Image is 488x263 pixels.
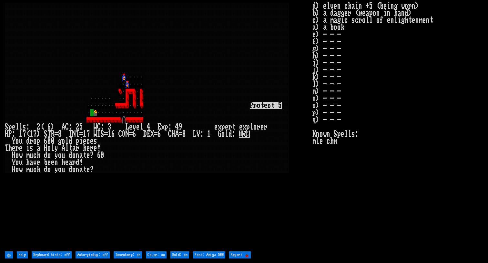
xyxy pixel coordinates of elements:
div: a [79,152,83,159]
mark: t [271,102,275,109]
div: s [30,145,33,152]
div: 4 [175,123,179,131]
div: 9 [179,123,182,131]
div: S [44,131,47,138]
div: H [44,145,47,152]
div: e [65,159,69,166]
div: l [225,131,229,138]
div: E [147,131,150,138]
div: s [23,123,26,131]
div: e [51,159,55,166]
div: 6 [44,138,47,145]
div: : [168,123,172,131]
div: : [26,123,30,131]
div: h [8,145,12,152]
div: 1 [83,131,86,138]
div: C [118,131,122,138]
div: o [15,159,19,166]
div: L [193,131,197,138]
div: G [218,131,221,138]
div: 6 [47,123,51,131]
div: p [165,123,168,131]
div: 6 [133,131,136,138]
div: e [129,123,133,131]
div: ( [40,123,44,131]
div: a [79,166,83,173]
div: 5 [79,123,83,131]
input: Color: on [146,251,167,258]
div: T [76,131,79,138]
div: e [239,123,243,131]
mark: 0 [246,131,250,138]
div: 0 [47,138,51,145]
div: l [250,123,253,131]
div: : [200,131,204,138]
div: o [47,152,51,159]
div: d [26,138,30,145]
div: I [69,131,72,138]
div: e [214,123,218,131]
div: : [69,123,72,131]
div: n [76,152,79,159]
div: : [232,131,236,138]
input: Font: Amiga 500 [193,251,225,258]
div: Y [12,138,15,145]
div: u [62,166,65,173]
div: p [37,138,40,145]
div: o [47,145,51,152]
div: c [33,166,37,173]
div: l [51,145,55,152]
div: e [86,152,90,159]
div: e [260,123,264,131]
mark: 1 [239,131,243,138]
div: = [154,131,158,138]
div: = [79,131,83,138]
div: 2 [76,123,79,131]
mark: r [253,102,257,109]
div: N [126,131,129,138]
div: h [26,159,30,166]
div: P [8,131,12,138]
div: y [55,152,58,159]
div: = [129,131,133,138]
div: l [15,123,19,131]
div: a [72,145,76,152]
mark: P [250,102,253,109]
div: o [62,138,65,145]
div: h [62,159,65,166]
div: i [79,138,83,145]
div: C [168,131,172,138]
div: p [76,138,79,145]
div: m [26,166,30,173]
div: ) [37,131,40,138]
div: u [19,138,23,145]
div: : [12,131,15,138]
div: h [37,152,40,159]
div: y [55,145,58,152]
div: n [55,159,58,166]
div: 3 [108,123,111,131]
div: c [86,138,90,145]
div: S [5,123,8,131]
input: Auto-pickup: off [76,251,110,258]
div: e [12,145,15,152]
div: n [76,166,79,173]
div: = [55,131,58,138]
div: V [197,131,200,138]
div: p [8,123,12,131]
div: H [12,152,15,159]
mark: 5 [278,102,282,109]
div: d [229,131,232,138]
div: l [19,123,23,131]
div: s [94,138,97,145]
input: Report 🐞 [229,251,251,258]
div: o [15,152,19,159]
input: ⚙️ [5,251,13,258]
div: = [179,131,182,138]
div: u [19,159,23,166]
div: w [19,152,23,159]
div: o [72,152,76,159]
div: o [15,138,19,145]
div: e [37,159,40,166]
div: T [5,145,8,152]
